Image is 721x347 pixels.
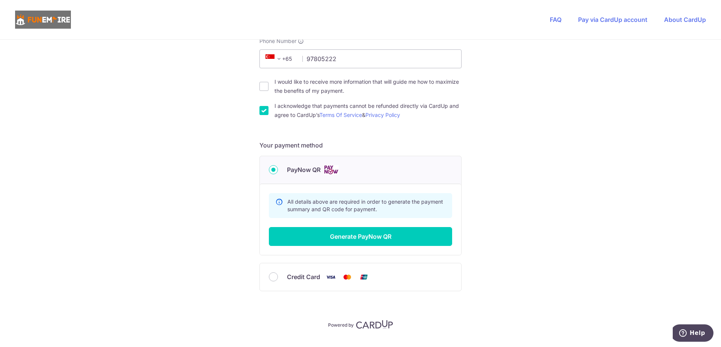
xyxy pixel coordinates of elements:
img: Visa [323,272,338,282]
span: +65 [263,54,297,63]
a: Pay via CardUp account [578,16,647,23]
img: Cards logo [324,165,339,175]
div: Credit Card Visa Mastercard Union Pay [269,272,452,282]
span: +65 [265,54,284,63]
img: CardUp [356,320,393,329]
a: About CardUp [664,16,706,23]
label: I would like to receive more information that will guide me how to maximize the benefits of my pa... [275,77,462,95]
a: FAQ [550,16,561,23]
p: Powered by [328,321,354,328]
span: PayNow QR [287,165,321,174]
img: Mastercard [340,272,355,282]
h5: Your payment method [259,141,462,150]
iframe: Opens a widget where you can find more information [673,324,713,343]
label: I acknowledge that payments cannot be refunded directly via CardUp and agree to CardUp’s & [275,101,462,120]
div: PayNow QR Cards logo [269,165,452,175]
button: Generate PayNow QR [269,227,452,246]
span: All details above are required in order to generate the payment summary and QR code for payment. [287,198,443,212]
a: Terms Of Service [319,112,362,118]
a: Privacy Policy [365,112,400,118]
span: Phone Number [259,37,296,45]
img: Union Pay [356,272,371,282]
span: Credit Card [287,272,320,281]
